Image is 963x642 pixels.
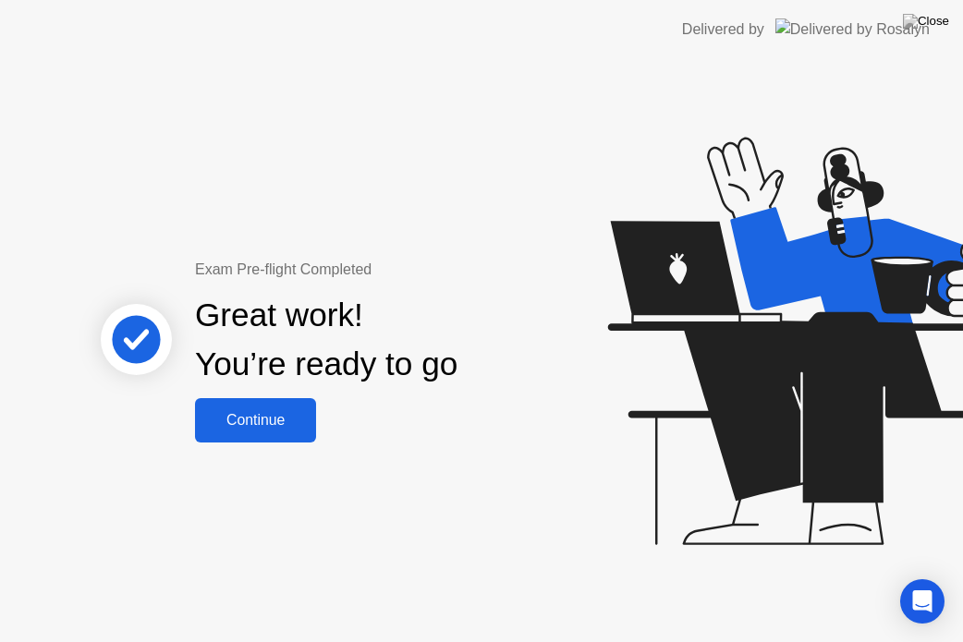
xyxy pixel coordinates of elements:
div: Delivered by [682,18,764,41]
div: Great work! You’re ready to go [195,291,457,389]
div: Exam Pre-flight Completed [195,259,565,281]
div: Open Intercom Messenger [900,579,945,624]
button: Continue [195,398,316,442]
img: Close [903,14,949,29]
div: Continue [201,412,311,429]
img: Delivered by Rosalyn [775,18,930,40]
